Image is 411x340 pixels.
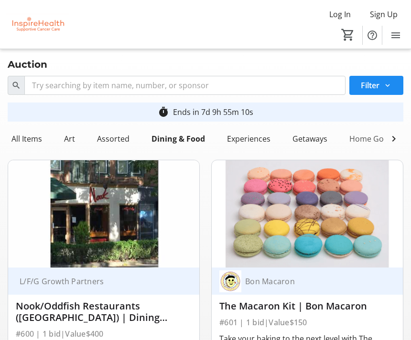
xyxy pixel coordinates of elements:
[8,129,46,148] div: All Items
[241,277,384,286] div: Bon Macaron
[219,316,395,329] div: #601 | 1 bid | Value $150
[223,129,274,148] div: Experiences
[329,9,351,20] span: Log In
[173,106,253,118] div: Ends in 7d 9h 55m 10s
[212,160,403,268] img: The Macaron Kit | Bon Macaron
[93,129,133,148] div: Assorted
[322,7,358,22] button: Log In
[362,7,405,22] button: Sign Up
[339,26,357,43] button: Cart
[16,300,192,323] div: Nook/Oddfish Restaurants ([GEOGRAPHIC_DATA]) | Dining Experience for 4
[2,57,53,72] div: Auction
[386,26,405,45] button: Menu
[363,26,382,45] button: Help
[60,129,79,148] div: Art
[361,80,379,91] span: Filter
[349,76,403,95] button: Filter
[289,129,331,148] div: Getaways
[346,129,401,148] div: Home Goods
[24,76,346,95] input: Try searching by item name, number, or sponsor
[219,270,241,292] img: Bon Macaron
[6,7,69,42] img: InspireHealth Supportive Cancer Care's Logo
[158,106,169,118] mat-icon: timer_outline
[370,9,398,20] span: Sign Up
[8,160,199,268] img: Nook/Oddfish Restaurants (Vancouver) | Dining Experience for 4
[16,277,180,286] div: L/F/G Growth Partners
[219,300,395,312] div: The Macaron Kit | Bon Macaron
[148,129,209,148] div: Dining & Food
